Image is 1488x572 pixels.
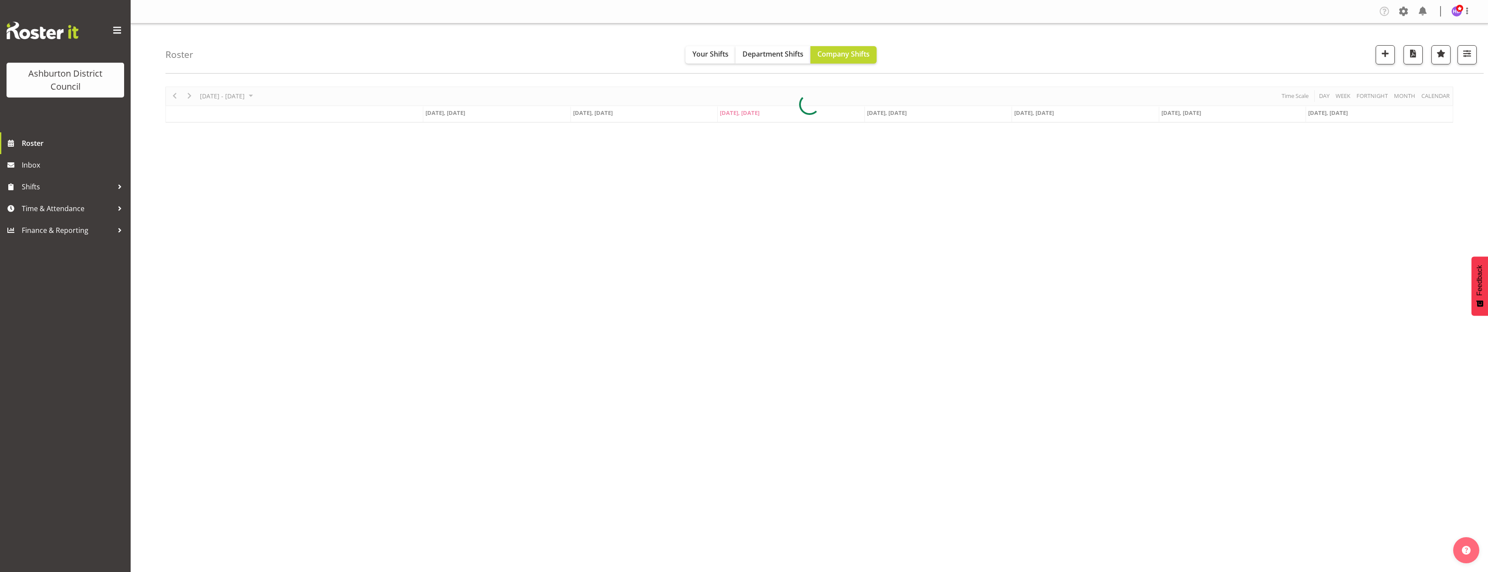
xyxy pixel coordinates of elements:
[742,49,803,59] span: Department Shifts
[685,46,736,64] button: Your Shifts
[810,46,877,64] button: Company Shifts
[1431,45,1451,64] button: Highlight an important date within the roster.
[7,22,78,39] img: Rosterit website logo
[165,50,193,60] h4: Roster
[1451,6,1462,17] img: hayley-dickson3805.jpg
[15,67,115,93] div: Ashburton District Council
[1376,45,1395,64] button: Add a new shift
[736,46,810,64] button: Department Shifts
[817,49,870,59] span: Company Shifts
[22,137,126,150] span: Roster
[1404,45,1423,64] button: Download a PDF of the roster according to the set date range.
[22,158,126,172] span: Inbox
[692,49,729,59] span: Your Shifts
[1471,256,1488,316] button: Feedback - Show survey
[1458,45,1477,64] button: Filter Shifts
[1476,265,1484,296] span: Feedback
[1462,546,1471,555] img: help-xxl-2.png
[22,180,113,193] span: Shifts
[22,202,113,215] span: Time & Attendance
[22,224,113,237] span: Finance & Reporting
